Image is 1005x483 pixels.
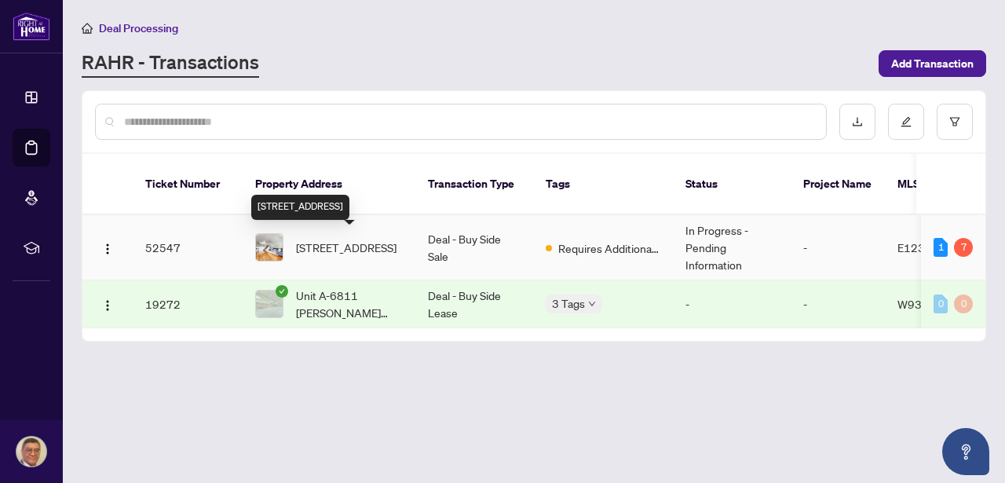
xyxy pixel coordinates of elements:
[934,238,948,257] div: 1
[95,235,120,260] button: Logo
[133,280,243,328] td: 19272
[16,437,46,467] img: Profile Icon
[99,21,178,35] span: Deal Processing
[101,299,114,312] img: Logo
[415,280,533,328] td: Deal - Buy Side Lease
[133,215,243,280] td: 52547
[95,291,120,317] button: Logo
[949,116,960,127] span: filter
[82,23,93,34] span: home
[954,238,973,257] div: 7
[673,154,791,215] th: Status
[415,215,533,280] td: Deal - Buy Side Sale
[891,51,974,76] span: Add Transaction
[243,154,415,215] th: Property Address
[897,297,957,311] span: W9385715
[101,243,114,255] img: Logo
[879,50,986,77] button: Add Transaction
[791,280,885,328] td: -
[276,285,288,298] span: check-circle
[885,154,979,215] th: MLS #
[558,240,660,257] span: Requires Additional Docs
[888,104,924,140] button: edit
[791,215,885,280] td: -
[13,12,50,41] img: logo
[673,280,791,328] td: -
[791,154,885,215] th: Project Name
[552,295,585,313] span: 3 Tags
[934,295,948,313] div: 0
[897,240,960,254] span: E12319990
[256,291,283,317] img: thumbnail-img
[901,116,912,127] span: edit
[296,239,397,256] span: [STREET_ADDRESS]
[852,116,863,127] span: download
[415,154,533,215] th: Transaction Type
[937,104,973,140] button: filter
[133,154,243,215] th: Ticket Number
[942,428,989,475] button: Open asap
[954,295,973,313] div: 0
[673,215,791,280] td: In Progress - Pending Information
[839,104,875,140] button: download
[588,300,596,308] span: down
[296,287,403,321] span: Unit A-6811 [PERSON_NAME][STREET_ADDRESS]
[256,234,283,261] img: thumbnail-img
[251,195,349,220] div: [STREET_ADDRESS]
[533,154,673,215] th: Tags
[82,49,259,78] a: RAHR - Transactions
